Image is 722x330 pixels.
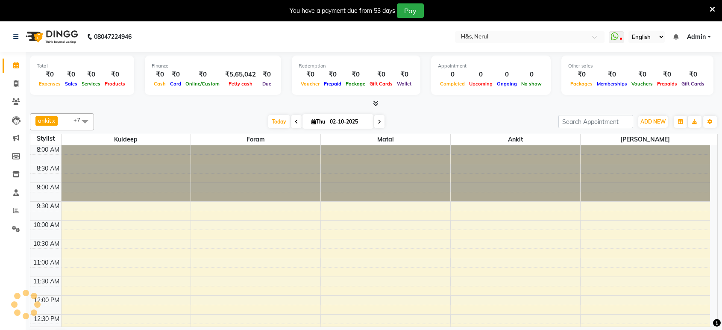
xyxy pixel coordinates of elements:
span: Cash [152,81,168,87]
span: Prepaid [322,81,343,87]
div: 8:30 AM [35,164,61,173]
input: 2025-10-02 [327,115,370,128]
div: 0 [467,70,495,80]
div: Redemption [299,62,414,70]
div: ₹0 [679,70,707,80]
div: ₹0 [79,70,103,80]
div: 0 [495,70,519,80]
span: No show [519,81,544,87]
span: Card [168,81,183,87]
div: 11:00 AM [32,258,61,267]
span: Packages [568,81,595,87]
span: Upcoming [467,81,495,87]
div: ₹0 [63,70,79,80]
div: ₹0 [168,70,183,80]
span: Online/Custom [183,81,222,87]
img: logo [22,25,80,49]
span: ankit [451,134,580,145]
div: 11:30 AM [32,277,61,286]
span: Services [79,81,103,87]
div: ₹0 [655,70,679,80]
span: Petty cash [226,81,255,87]
div: 9:00 AM [35,183,61,192]
div: Total [37,62,127,70]
span: Foram [191,134,320,145]
div: Finance [152,62,274,70]
div: ₹5,65,042 [222,70,259,80]
div: ₹0 [367,70,395,80]
span: Thu [309,118,327,125]
span: ADD NEW [640,118,666,125]
span: Package [343,81,367,87]
div: ₹0 [395,70,414,80]
div: ₹0 [103,70,127,80]
div: ₹0 [183,70,222,80]
span: Gift Cards [679,81,707,87]
a: x [51,117,55,124]
span: Voucher [299,81,322,87]
div: ₹0 [152,70,168,80]
span: Products [103,81,127,87]
button: ADD NEW [638,116,668,128]
div: Other sales [568,62,707,70]
span: Completed [438,81,467,87]
span: [PERSON_NAME] [581,134,710,145]
button: Pay [397,3,424,18]
div: 9:30 AM [35,202,61,211]
span: Wallet [395,81,414,87]
span: Sales [63,81,79,87]
span: +7 [73,117,87,124]
div: ₹0 [568,70,595,80]
div: Appointment [438,62,544,70]
span: ankit [38,117,51,124]
div: ₹0 [259,70,274,80]
span: Ongoing [495,81,519,87]
div: 0 [519,70,544,80]
div: ₹0 [322,70,343,80]
span: Kuldeep [62,134,191,145]
span: Expenses [37,81,63,87]
span: Gift Cards [367,81,395,87]
b: 08047224946 [94,25,132,49]
span: Today [268,115,290,128]
div: 12:30 PM [32,315,61,324]
div: 10:30 AM [32,239,61,248]
span: Memberships [595,81,629,87]
div: ₹0 [299,70,322,80]
span: Vouchers [629,81,655,87]
div: You have a payment due from 53 days [290,6,395,15]
div: ₹0 [37,70,63,80]
div: ₹0 [343,70,367,80]
span: Admin [687,32,706,41]
div: 10:00 AM [32,221,61,230]
span: Prepaids [655,81,679,87]
div: Stylist [30,134,61,143]
div: 8:00 AM [35,145,61,154]
div: 12:00 PM [32,296,61,305]
span: matai [321,134,450,145]
input: Search Appointment [558,115,633,128]
div: ₹0 [595,70,629,80]
div: 0 [438,70,467,80]
span: Due [260,81,273,87]
div: ₹0 [629,70,655,80]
